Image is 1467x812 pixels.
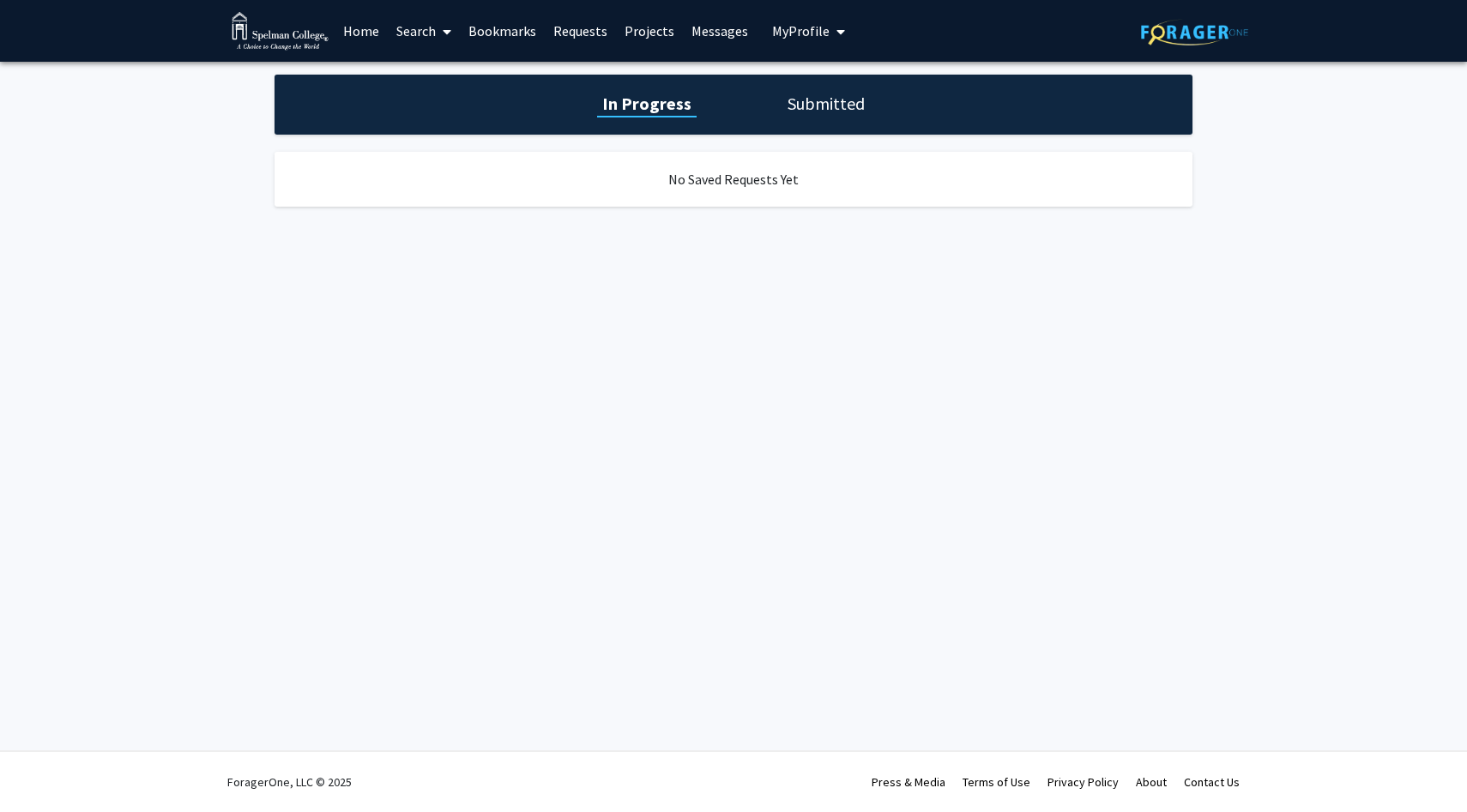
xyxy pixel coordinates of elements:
[13,735,73,799] iframe: Chat
[1141,19,1248,45] img: ForagerOne Logo
[388,1,460,61] a: Search
[597,92,697,116] h1: In Progress
[683,1,757,61] a: Messages
[460,1,545,61] a: Bookmarks
[963,774,1030,790] a: Terms of Use
[772,22,830,39] span: My Profile
[616,1,683,61] a: Projects
[1136,774,1167,790] a: About
[275,152,1192,207] div: No Saved Requests Yet
[232,12,329,51] img: Spelman College Logo
[872,774,945,790] a: Press & Media
[335,1,388,61] a: Home
[1184,774,1240,790] a: Contact Us
[782,92,870,116] h1: Submitted
[227,752,352,812] div: ForagerOne, LLC © 2025
[1047,774,1119,790] a: Privacy Policy
[545,1,616,61] a: Requests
